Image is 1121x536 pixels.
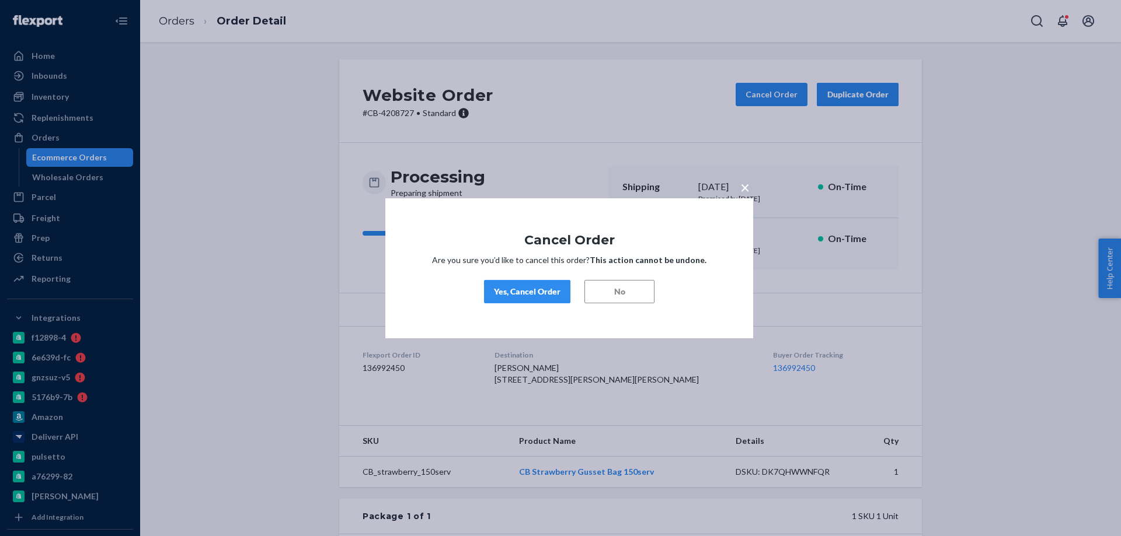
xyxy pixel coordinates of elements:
strong: This action cannot be undone. [590,255,706,265]
span: × [740,177,750,197]
p: Are you sure you’d like to cancel this order? [420,254,718,266]
button: Yes, Cancel Order [484,280,570,303]
button: No [584,280,655,303]
h1: Cancel Order [420,233,718,247]
div: Yes, Cancel Order [494,286,560,297]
